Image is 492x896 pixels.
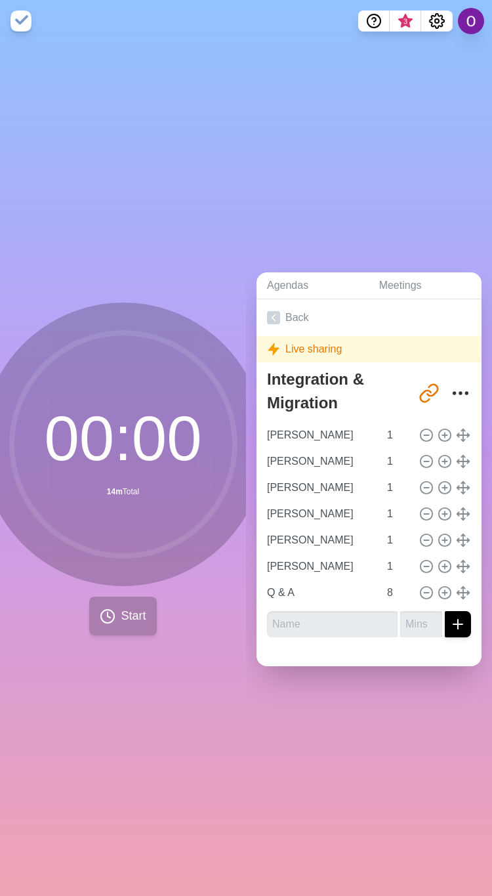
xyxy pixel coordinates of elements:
[447,380,474,406] button: More
[262,422,379,448] input: Name
[382,580,413,606] input: Mins
[262,448,379,475] input: Name
[256,299,482,336] a: Back
[421,11,453,32] button: Settings
[382,501,413,527] input: Mins
[89,597,156,635] button: Start
[416,380,442,406] button: Share link
[267,611,398,637] input: Name
[256,336,482,362] div: Live sharing
[400,611,442,637] input: Mins
[262,501,379,527] input: Name
[382,475,413,501] input: Mins
[10,11,31,32] img: timeblocks logo
[382,422,413,448] input: Mins
[262,475,379,501] input: Name
[262,527,379,553] input: Name
[262,580,379,606] input: Name
[382,448,413,475] input: Mins
[262,553,379,580] input: Name
[382,527,413,553] input: Mins
[369,272,482,299] a: Meetings
[382,553,413,580] input: Mins
[256,272,369,299] a: Agendas
[121,607,146,625] span: Start
[400,16,411,27] span: 3
[390,11,421,32] button: What’s new
[358,11,390,32] button: Help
